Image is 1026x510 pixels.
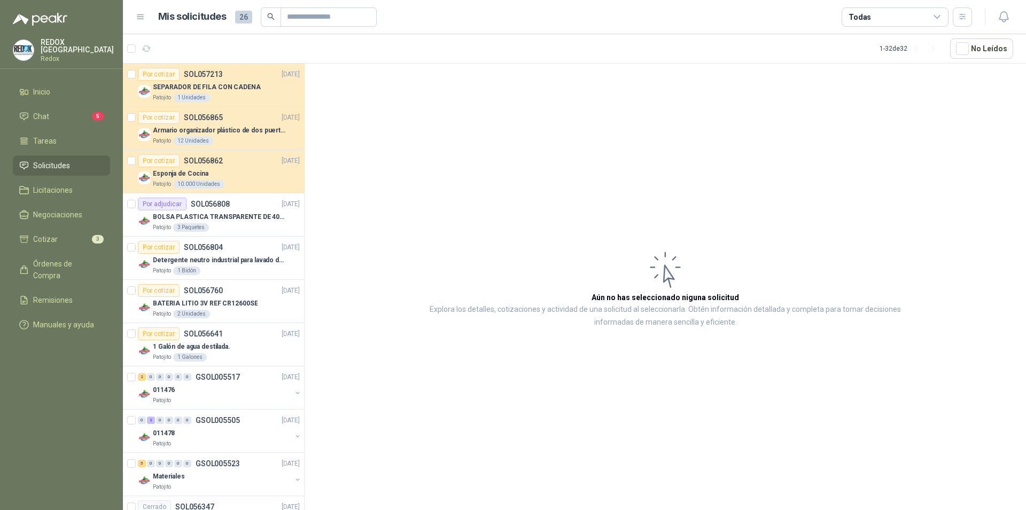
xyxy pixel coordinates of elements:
[138,85,151,98] img: Company Logo
[173,353,207,362] div: 1 Galones
[173,93,210,102] div: 1 Unidades
[138,128,151,141] img: Company Logo
[174,417,182,424] div: 0
[138,388,151,401] img: Company Logo
[147,460,155,467] div: 0
[13,229,110,249] a: Cotizar3
[153,310,171,318] p: Patojito
[282,459,300,469] p: [DATE]
[191,200,230,208] p: SOL056808
[92,235,104,244] span: 3
[138,474,151,487] img: Company Logo
[33,86,50,98] span: Inicio
[153,440,171,448] p: Patojito
[123,150,304,193] a: Por cotizarSOL056862[DATE] Company LogoEsponja de CocinaPatojito10.000 Unidades
[267,13,275,20] span: search
[33,233,58,245] span: Cotizar
[183,373,191,381] div: 0
[138,171,151,184] img: Company Logo
[153,180,171,189] p: Patojito
[153,299,258,309] p: BATERIA LITIO 3V REF CR12600SE
[13,205,110,225] a: Negociaciones
[165,460,173,467] div: 0
[153,125,286,136] p: Armario organizador plástico de dos puertas de acuerdo a la imagen adjunta
[849,11,871,23] div: Todas
[123,64,304,107] a: Por cotizarSOL057213[DATE] Company LogoSEPARADOR DE FILA CON CADENAPatojito1 Unidades
[282,199,300,209] p: [DATE]
[165,417,173,424] div: 0
[153,169,208,179] p: Esponja de Cocina
[92,112,104,121] span: 5
[138,301,151,314] img: Company Logo
[138,457,302,491] a: 5 0 0 0 0 0 GSOL005523[DATE] Company LogoMaterialesPatojito
[138,198,186,210] div: Por adjudicar
[183,460,191,467] div: 0
[174,373,182,381] div: 0
[138,373,146,381] div: 2
[196,373,240,381] p: GSOL005517
[138,417,146,424] div: 0
[138,258,151,271] img: Company Logo
[153,212,286,222] p: BOLSA PLASTICA TRANSPARENTE DE 40*60 CMS
[153,472,185,482] p: Materiales
[123,280,304,323] a: Por cotizarSOL056760[DATE] Company LogoBATERIA LITIO 3V REF CR12600SEPatojito2 Unidades
[950,38,1013,59] button: No Leídos
[33,135,57,147] span: Tareas
[173,137,213,145] div: 12 Unidades
[184,114,223,121] p: SOL056865
[173,310,210,318] div: 2 Unidades
[138,344,151,357] img: Company Logo
[13,315,110,335] a: Manuales y ayuda
[138,111,180,124] div: Por cotizar
[147,373,155,381] div: 0
[123,107,304,150] a: Por cotizarSOL056865[DATE] Company LogoArmario organizador plástico de dos puertas de acuerdo a l...
[138,241,180,254] div: Por cotizar
[156,417,164,424] div: 0
[158,9,227,25] h1: Mis solicitudes
[156,460,164,467] div: 0
[184,70,223,78] p: SOL057213
[173,266,200,275] div: 1 Bidón
[138,460,146,467] div: 5
[153,342,230,352] p: 1 Galón de agua destilada.
[196,460,240,467] p: GSOL005523
[184,157,223,164] p: SOL056862
[138,414,302,448] a: 0 2 0 0 0 0 GSOL005505[DATE] Company Logo011478Patojito
[33,209,82,221] span: Negociaciones
[153,255,286,265] p: Detergente neutro industrial para lavado de tanques y maquinas.
[33,258,100,281] span: Órdenes de Compra
[173,223,209,232] div: 3 Paquetes
[138,284,180,297] div: Por cotizar
[138,431,151,444] img: Company Logo
[41,38,114,53] p: REDOX [GEOGRAPHIC_DATA]
[33,319,94,331] span: Manuales y ayuda
[153,137,171,145] p: Patojito
[13,106,110,127] a: Chat5
[282,113,300,123] p: [DATE]
[282,286,300,296] p: [DATE]
[153,483,171,491] p: Patojito
[184,330,223,338] p: SOL056641
[184,287,223,294] p: SOL056760
[880,40,942,57] div: 1 - 32 de 32
[153,353,171,362] p: Patojito
[13,131,110,151] a: Tareas
[13,180,110,200] a: Licitaciones
[153,82,261,92] p: SEPARADOR DE FILA CON CADENA
[235,11,252,23] span: 26
[147,417,155,424] div: 2
[123,323,304,366] a: Por cotizarSOL056641[DATE] Company Logo1 Galón de agua destilada.Patojito1 Galones
[33,111,49,122] span: Chat
[153,223,171,232] p: Patojito
[411,303,919,329] p: Explora los detalles, cotizaciones y actividad de una solicitud al seleccionarla. Obtén informaci...
[184,244,223,251] p: SOL056804
[153,385,175,395] p: 011476
[282,329,300,339] p: [DATE]
[196,417,240,424] p: GSOL005505
[153,266,171,275] p: Patojito
[123,237,304,280] a: Por cotizarSOL056804[DATE] Company LogoDetergente neutro industrial para lavado de tanques y maqu...
[138,154,180,167] div: Por cotizar
[33,160,70,171] span: Solicitudes
[282,69,300,80] p: [DATE]
[138,371,302,405] a: 2 0 0 0 0 0 GSOL005517[DATE] Company Logo011476Patojito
